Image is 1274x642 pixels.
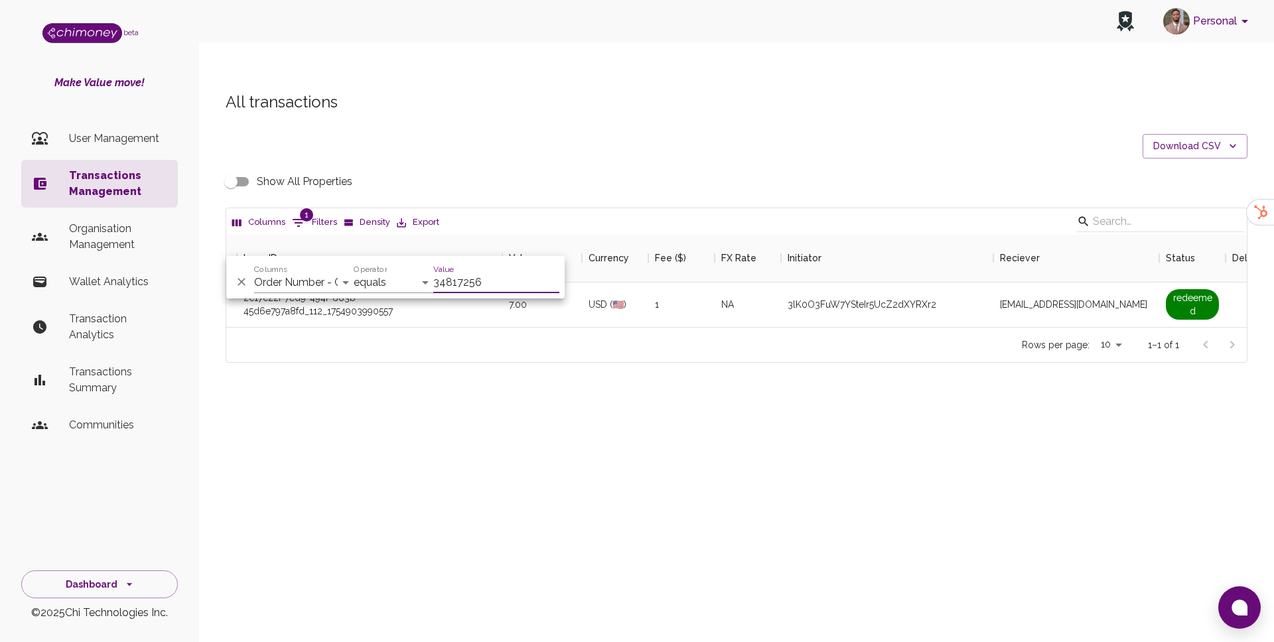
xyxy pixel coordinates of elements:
[433,264,454,275] label: Value
[254,264,287,275] label: Columns
[340,212,393,233] button: Density
[354,264,387,275] label: Operator
[244,234,277,282] div: Issue ID
[1158,4,1258,38] button: account of current user
[781,234,993,282] div: Initiator
[655,234,686,282] div: Fee ($)
[5,234,237,282] div: Chi Ref
[1000,298,1147,311] span: [EMAIL_ADDRESS][DOMAIN_NAME]
[1022,338,1090,352] p: Rows per page:
[237,234,502,282] div: Issue ID
[69,131,167,147] p: User Management
[69,417,167,433] p: Communities
[502,283,582,327] div: 7.00
[589,234,629,282] div: Currency
[1166,234,1195,282] div: Status
[715,234,781,282] div: FX Rate
[1000,234,1040,282] div: Reciever
[1093,211,1224,232] input: Search…
[42,23,122,43] img: Logo
[1163,8,1190,34] img: avatar
[1166,289,1219,320] span: redeemed
[1148,338,1179,352] p: 1–1 of 1
[715,283,781,327] div: NA
[788,298,936,311] div: 3lK0O3FuW7YSteIr5UcZ2dXYRXr2
[69,274,167,290] p: Wallet Analytics
[582,234,648,282] div: Currency
[648,283,715,327] div: 1
[993,234,1159,282] div: Reciever
[788,234,821,282] div: Initiator
[244,291,496,318] div: 2c17c22f-7ed9-494f-863b-45d6e797a8fd_112_1754903990557
[393,212,443,233] button: Export
[502,234,582,282] div: Value
[69,364,167,396] p: Transactions Summary
[1143,134,1247,159] button: Download CSV
[289,212,340,233] button: Show filters
[433,272,559,293] input: Filter value
[1095,335,1127,354] div: 10
[123,29,139,36] span: beta
[69,311,167,343] p: Transaction Analytics
[1218,586,1261,629] button: Open chat window
[721,234,756,282] div: FX Rate
[300,208,313,222] span: 1
[1077,211,1244,235] div: Search
[69,221,167,253] p: Organisation Management
[21,570,178,599] button: Dashboard
[1159,234,1226,282] div: Status
[69,168,167,200] p: Transactions Management
[257,174,352,190] span: Show All Properties
[232,272,251,292] button: Delete
[229,212,289,233] button: Select columns
[648,234,715,282] div: Fee ($)
[226,92,1247,113] h5: All transactions
[509,234,534,282] div: Value
[582,283,648,327] div: USD (🇺🇸)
